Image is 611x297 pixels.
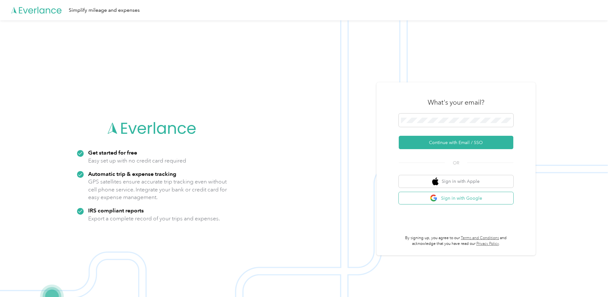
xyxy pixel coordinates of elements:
p: By signing up, you agree to our and acknowledge that you have read our . [399,235,513,246]
img: google logo [430,194,438,202]
div: Simplify mileage and expenses [69,6,140,14]
a: Privacy Policy [476,241,499,246]
button: apple logoSign in with Apple [399,175,513,188]
strong: Get started for free [88,149,137,156]
button: google logoSign in with Google [399,192,513,204]
button: Continue with Email / SSO [399,136,513,149]
p: GPS satellites ensure accurate trip tracking even without cell phone service. Integrate your bank... [88,178,227,201]
h3: What's your email? [428,98,484,107]
span: OR [445,160,467,166]
img: apple logo [432,177,439,185]
p: Export a complete record of your trips and expenses. [88,215,220,223]
p: Easy set up with no credit card required [88,157,186,165]
strong: Automatic trip & expense tracking [88,170,176,177]
a: Terms and Conditions [461,236,499,240]
strong: IRS compliant reports [88,207,144,214]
